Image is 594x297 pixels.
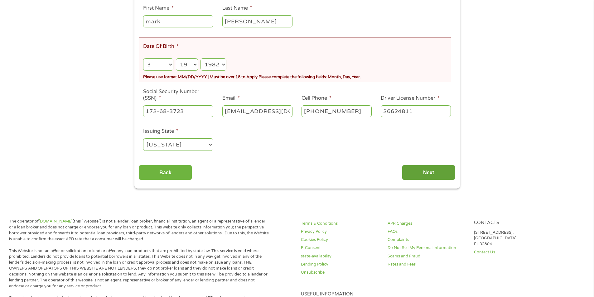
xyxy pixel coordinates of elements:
[39,219,73,224] a: [DOMAIN_NAME]
[388,253,467,259] a: Scams and Fraud
[388,261,467,267] a: Rates and Fees
[143,89,213,102] label: Social Security Number (SSN)
[143,105,213,117] input: 078-05-1120
[9,218,269,242] p: The operator of (this “Website”) is not a lender, loan broker, financial institution, an agent or...
[388,237,467,243] a: Complaints
[301,221,380,227] a: Terms & Conditions
[222,15,292,27] input: Smith
[222,105,292,117] input: john@gmail.com
[139,165,192,180] input: Back
[302,95,331,102] label: Cell Phone
[143,5,174,12] label: First Name
[402,165,455,180] input: Next
[222,5,252,12] label: Last Name
[301,245,380,251] a: E-Consent
[474,220,553,226] h4: Contacts
[388,221,467,227] a: APR Charges
[143,43,179,50] label: Date Of Birth
[301,261,380,267] a: Lending Policy
[388,229,467,235] a: FAQs
[381,95,440,102] label: Driver License Number
[302,105,372,117] input: (541) 754-3010
[143,128,178,135] label: Issuing State
[9,248,269,289] p: This Website is not an offer or solicitation to lend or offer any loan products that are prohibit...
[301,237,380,243] a: Cookies Policy
[301,270,380,275] a: Unsubscribe
[301,253,380,259] a: state-availability
[222,95,240,102] label: Email
[143,72,451,80] div: Please use format MM/DD/YYYY | Must be over 18 to Apply Please complete the following fields: Mon...
[474,230,553,247] p: [STREET_ADDRESS], [GEOGRAPHIC_DATA], FL 32804.
[143,15,213,27] input: John
[301,229,380,235] a: Privacy Policy
[388,245,467,251] a: Do Not Sell My Personal Information
[474,249,553,255] a: Contact Us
